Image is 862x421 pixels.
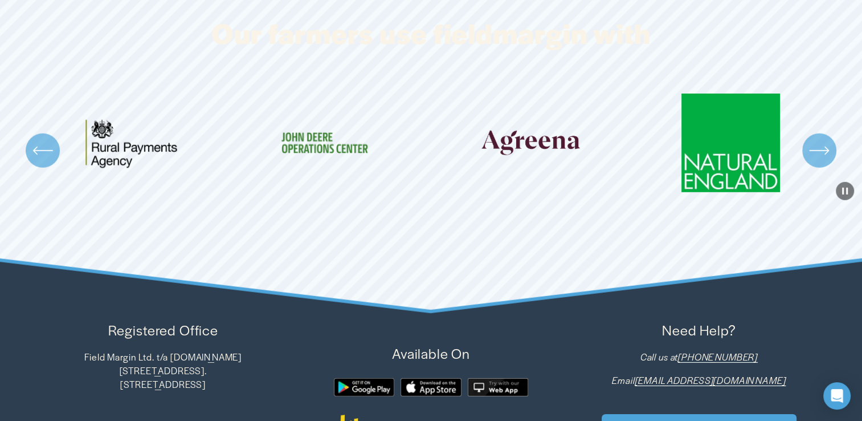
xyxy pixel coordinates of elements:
a: [PHONE_NUMBER] [678,350,758,364]
p: Registered Office [32,320,294,341]
p: Available On [300,343,562,364]
p: Field Margin Ltd. t/a [DOMAIN_NAME] [STREET_ADDRESS]. [STREET_ADDRESS] [32,350,294,391]
button: Previous [26,133,60,168]
em: Email [612,374,635,387]
p: Need Help? [568,320,830,341]
button: Next [802,133,836,168]
em: [PHONE_NUMBER] [678,350,758,363]
div: Open Intercom Messenger [823,382,851,410]
strong: Our farmers use fieldmargin with [211,13,651,52]
a: [EMAIL_ADDRESS][DOMAIN_NAME] [635,374,786,387]
button: Pause Background [836,182,854,200]
em: Call us at [640,350,679,363]
em: [EMAIL_ADDRESS][DOMAIN_NAME] [635,374,786,387]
